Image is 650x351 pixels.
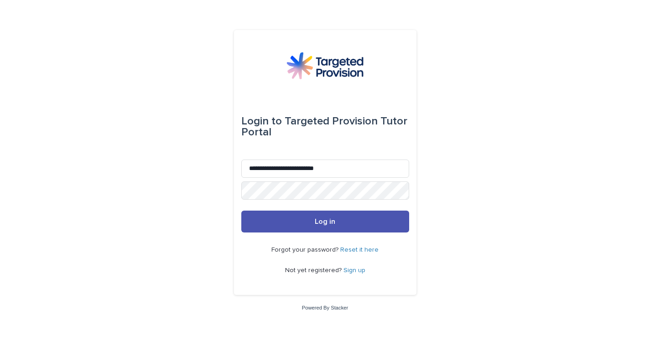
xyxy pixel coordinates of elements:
[271,247,340,253] span: Forgot your password?
[285,267,343,274] span: Not yet registered?
[241,211,409,232] button: Log in
[340,247,379,253] a: Reset it here
[315,218,335,225] span: Log in
[241,116,282,127] span: Login to
[302,305,348,310] a: Powered By Stacker
[343,267,365,274] a: Sign up
[286,52,363,79] img: M5nRWzHhSzIhMunXDL62
[241,108,409,145] div: Targeted Provision Tutor Portal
